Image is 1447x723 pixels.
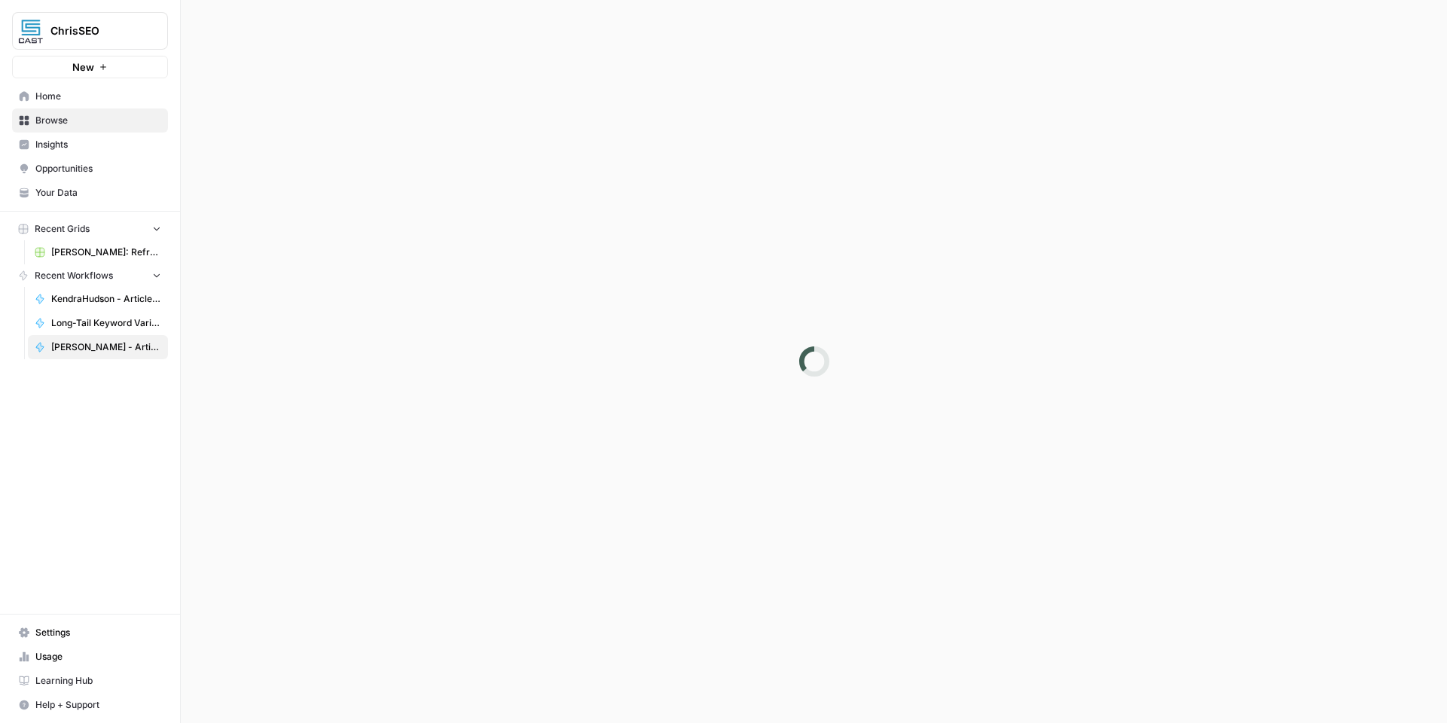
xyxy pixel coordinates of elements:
span: Usage [35,650,161,664]
a: Usage [12,645,168,669]
span: Home [35,90,161,103]
span: Help + Support [35,698,161,712]
a: Learning Hub [12,669,168,693]
span: Long-Tail Keyword Variations [51,316,161,330]
span: ChrisSEO [50,23,142,38]
button: Recent Workflows [12,264,168,287]
a: Insights [12,133,168,157]
img: ChrisSEO Logo [17,17,44,44]
a: Browse [12,108,168,133]
span: Learning Hub [35,674,161,688]
a: [PERSON_NAME] - Article Generator with Memory Store Integration [28,335,168,359]
a: KendraHudson - Article Generator with Memory Store Integration [28,287,168,311]
a: Opportunities [12,157,168,181]
button: New [12,56,168,78]
span: Settings [35,626,161,639]
span: Insights [35,138,161,151]
a: Your Data [12,181,168,205]
span: [PERSON_NAME]: Refresh Existing Content [51,246,161,259]
span: Recent Grids [35,222,90,236]
span: Browse [35,114,161,127]
span: Recent Workflows [35,269,113,282]
a: Settings [12,621,168,645]
a: Long-Tail Keyword Variations [28,311,168,335]
span: KendraHudson - Article Generator with Memory Store Integration [51,292,161,306]
span: New [72,59,94,75]
a: [PERSON_NAME]: Refresh Existing Content [28,240,168,264]
button: Workspace: ChrisSEO [12,12,168,50]
button: Help + Support [12,693,168,717]
span: Your Data [35,186,161,200]
button: Recent Grids [12,218,168,240]
span: [PERSON_NAME] - Article Generator with Memory Store Integration [51,340,161,354]
span: Opportunities [35,162,161,175]
a: Home [12,84,168,108]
